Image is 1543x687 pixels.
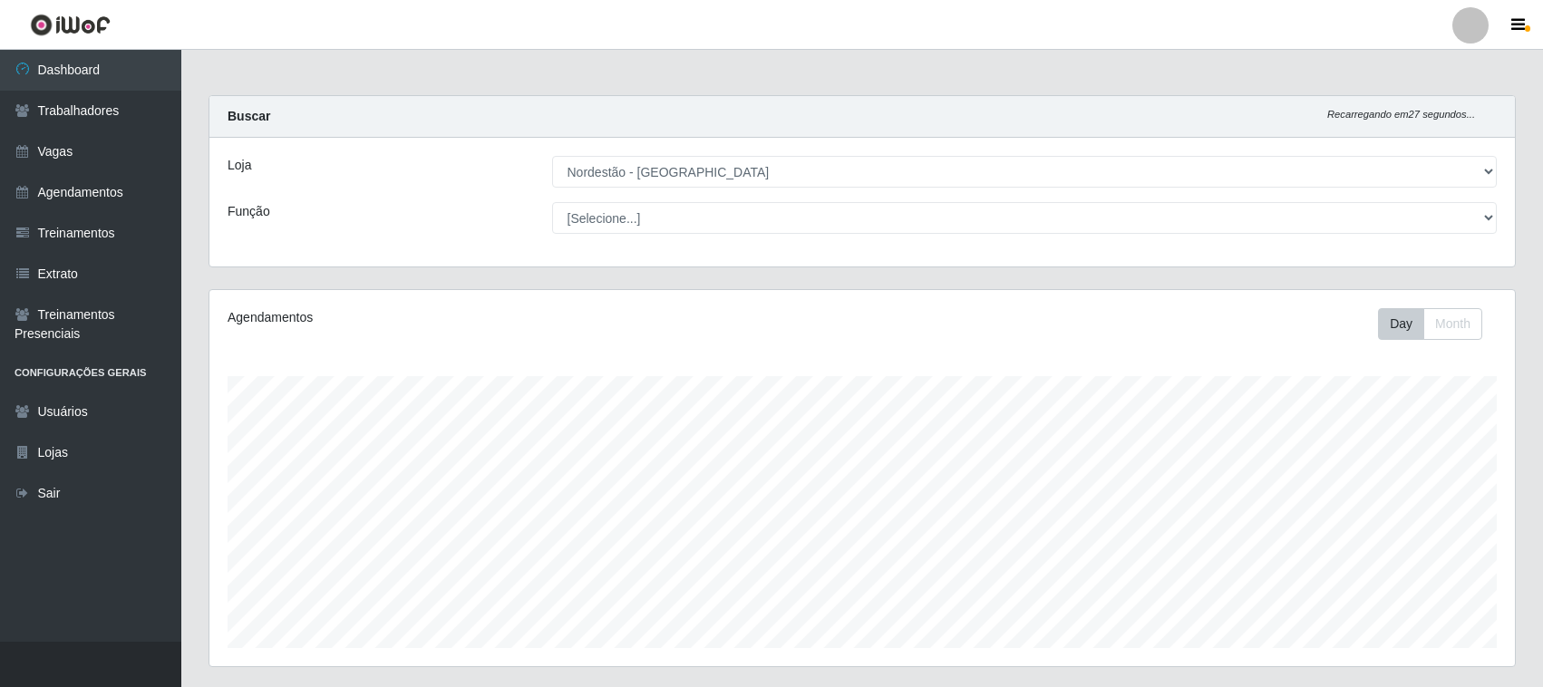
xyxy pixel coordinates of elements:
img: CoreUI Logo [30,14,111,36]
strong: Buscar [228,109,270,123]
div: Toolbar with button groups [1378,308,1497,340]
label: Função [228,202,270,221]
div: First group [1378,308,1482,340]
i: Recarregando em 27 segundos... [1327,109,1475,120]
button: Day [1378,308,1424,340]
button: Month [1423,308,1482,340]
label: Loja [228,156,251,175]
div: Agendamentos [228,308,741,327]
